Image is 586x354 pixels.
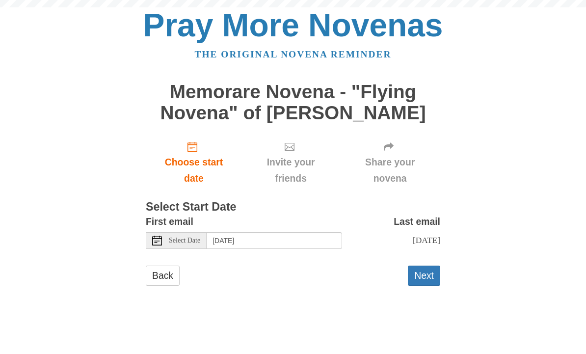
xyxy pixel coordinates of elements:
[340,133,440,191] div: Click "Next" to confirm your start date first.
[146,82,440,123] h1: Memorare Novena - "Flying Novena" of [PERSON_NAME]
[195,49,392,59] a: The original novena reminder
[413,235,440,245] span: [DATE]
[146,133,242,191] a: Choose start date
[349,154,430,187] span: Share your novena
[242,133,340,191] div: Click "Next" to confirm your start date first.
[156,154,232,187] span: Choose start date
[394,214,440,230] label: Last email
[146,214,193,230] label: First email
[146,266,180,286] a: Back
[146,201,440,214] h3: Select Start Date
[169,237,200,244] span: Select Date
[143,7,443,43] a: Pray More Novenas
[252,154,330,187] span: Invite your friends
[408,266,440,286] button: Next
